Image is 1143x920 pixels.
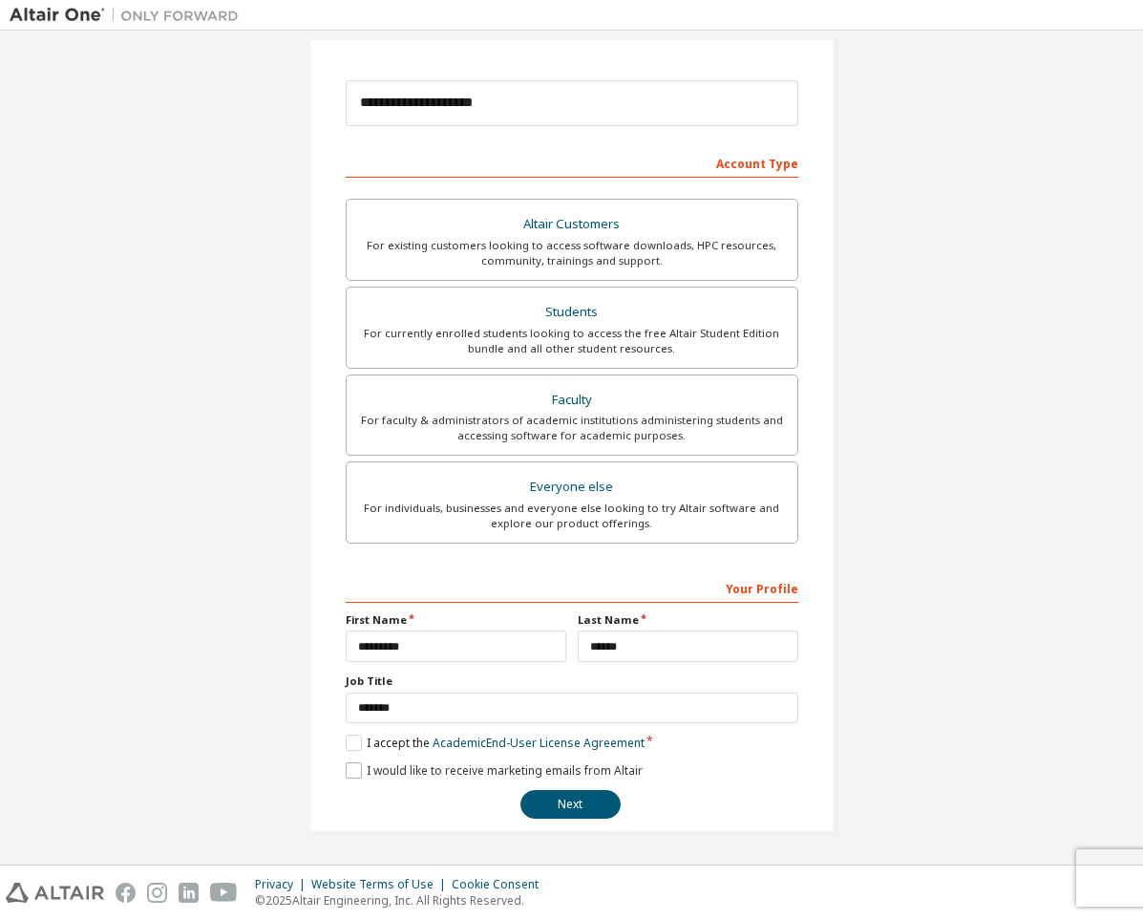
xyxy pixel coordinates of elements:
label: Last Name [578,612,798,628]
div: Website Terms of Use [311,877,452,892]
label: I would like to receive marketing emails from Altair [346,762,643,779]
label: I accept the [346,735,645,751]
img: altair_logo.svg [6,883,104,903]
img: youtube.svg [210,883,238,903]
div: For faculty & administrators of academic institutions administering students and accessing softwa... [358,413,786,443]
div: Privacy [255,877,311,892]
div: For individuals, businesses and everyone else looking to try Altair software and explore our prod... [358,501,786,531]
div: For existing customers looking to access software downloads, HPC resources, community, trainings ... [358,238,786,268]
img: linkedin.svg [179,883,199,903]
button: Next [520,790,621,819]
div: Everyone else [358,474,786,501]
img: instagram.svg [147,883,167,903]
img: facebook.svg [116,883,136,903]
a: Academic End-User License Agreement [433,735,645,751]
div: Students [358,299,786,326]
div: Altair Customers [358,211,786,238]
div: Faculty [358,387,786,414]
div: Account Type [346,147,798,178]
div: Cookie Consent [452,877,550,892]
label: First Name [346,612,566,628]
div: For currently enrolled students looking to access the free Altair Student Edition bundle and all ... [358,326,786,356]
p: © 2025 Altair Engineering, Inc. All Rights Reserved. [255,892,550,909]
label: Job Title [346,674,798,689]
div: Your Profile [346,572,798,603]
img: Altair One [10,6,248,25]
